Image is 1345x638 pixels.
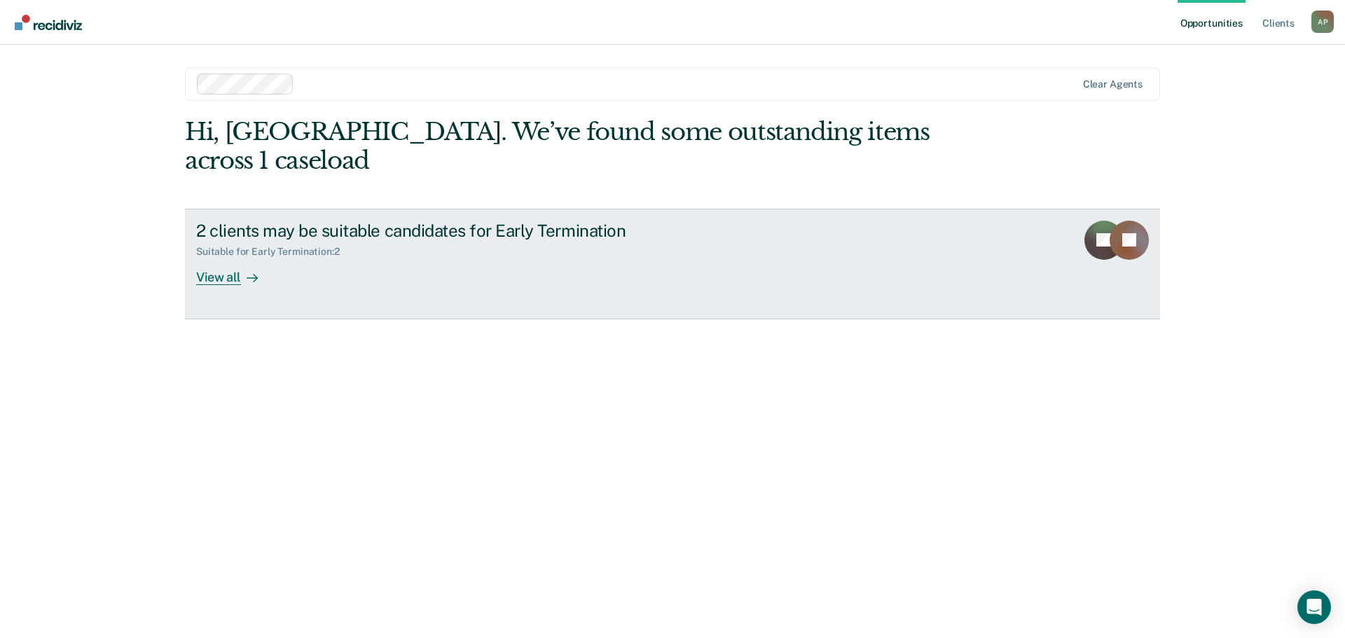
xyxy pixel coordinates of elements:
div: Hi, [GEOGRAPHIC_DATA]. We’ve found some outstanding items across 1 caseload [185,118,965,175]
div: Open Intercom Messenger [1297,590,1331,624]
div: 2 clients may be suitable candidates for Early Termination [196,221,688,241]
div: A P [1311,11,1334,33]
button: Profile dropdown button [1311,11,1334,33]
div: Clear agents [1083,78,1143,90]
img: Recidiviz [15,15,82,30]
a: 2 clients may be suitable candidates for Early TerminationSuitable for Early Termination:2View all [185,209,1160,319]
div: Suitable for Early Termination : 2 [196,246,351,258]
div: View all [196,258,275,285]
